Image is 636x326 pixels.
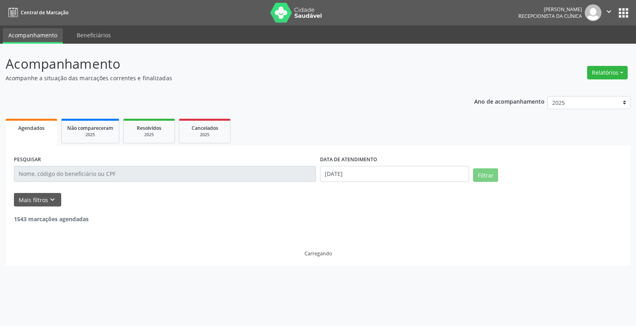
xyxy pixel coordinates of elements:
div: Carregando [304,250,332,257]
label: DATA DE ATENDIMENTO [320,154,377,166]
span: Cancelados [192,125,218,131]
a: Acompanhamento [3,28,63,44]
div: 2025 [67,132,113,138]
button: apps [617,6,630,20]
button: Filtrar [473,168,498,182]
span: Central de Marcação [21,9,68,16]
strong: 1543 marcações agendadas [14,215,89,223]
i: keyboard_arrow_down [48,195,57,204]
i:  [605,7,613,16]
button: Relatórios [587,66,628,79]
label: PESQUISAR [14,154,41,166]
button: Mais filtroskeyboard_arrow_down [14,193,61,207]
button:  [601,4,617,21]
input: Nome, código do beneficiário ou CPF [14,166,316,182]
a: Beneficiários [71,28,116,42]
span: Agendados [18,125,45,131]
p: Acompanhe a situação das marcações correntes e finalizadas [6,74,443,82]
a: Central de Marcação [6,6,68,19]
div: 2025 [129,132,169,138]
p: Acompanhamento [6,54,443,74]
span: Resolvidos [137,125,161,131]
img: img [585,4,601,21]
div: [PERSON_NAME] [518,6,582,13]
p: Ano de acompanhamento [474,96,545,106]
div: 2025 [185,132,225,138]
span: Não compareceram [67,125,113,131]
input: Selecione um intervalo [320,166,469,182]
span: Recepcionista da clínica [518,13,582,19]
